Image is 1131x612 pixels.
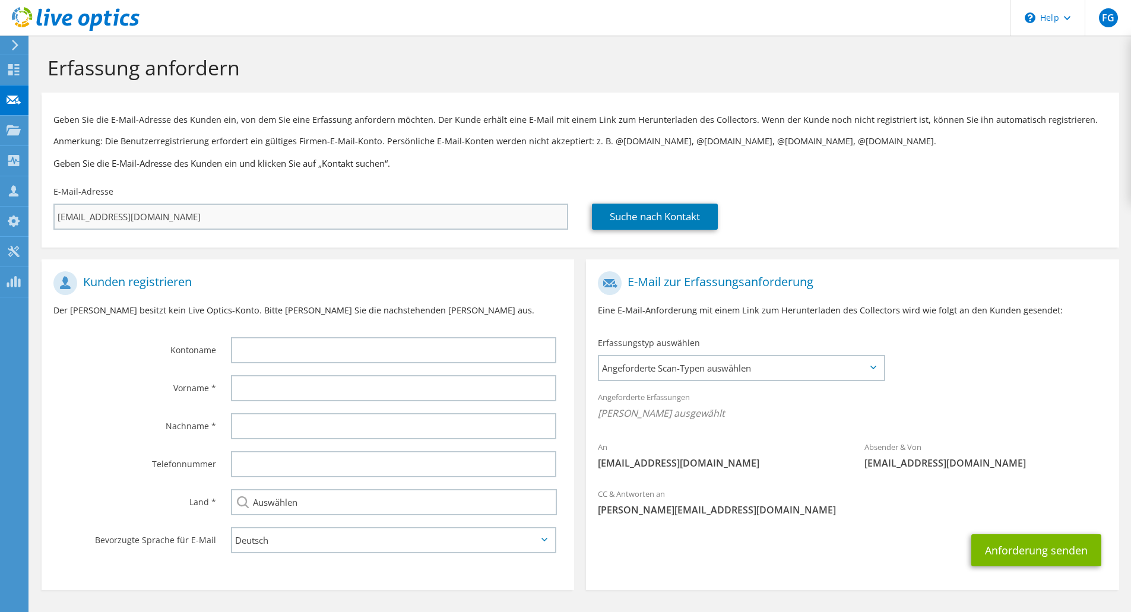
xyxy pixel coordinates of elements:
[592,204,718,230] a: Suche nach Kontakt
[598,337,700,349] label: Erfassungstyp auswählen
[53,413,216,432] label: Nachname *
[53,527,216,546] label: Bevorzugte Sprache für E-Mail
[598,271,1101,295] h1: E-Mail zur Erfassungsanforderung
[53,157,1107,170] h3: Geben Sie die E-Mail-Adresse des Kunden ein und klicken Sie auf „Kontakt suchen“.
[598,503,1107,516] span: [PERSON_NAME][EMAIL_ADDRESS][DOMAIN_NAME]
[598,304,1107,317] p: Eine E-Mail-Anforderung mit einem Link zum Herunterladen des Collectors wird wie folgt an den Kun...
[53,271,556,295] h1: Kunden registrieren
[598,407,1107,420] span: [PERSON_NAME] ausgewählt
[1099,8,1118,27] span: FG
[864,456,1107,470] span: [EMAIL_ADDRESS][DOMAIN_NAME]
[598,456,841,470] span: [EMAIL_ADDRESS][DOMAIN_NAME]
[971,534,1101,566] button: Anforderung senden
[586,481,1119,522] div: CC & Antworten an
[53,337,216,356] label: Kontoname
[53,451,216,470] label: Telefonnummer
[53,113,1107,126] p: Geben Sie die E-Mail-Adresse des Kunden ein, von dem Sie eine Erfassung anfordern möchten. Der Ku...
[53,489,216,508] label: Land *
[586,385,1119,429] div: Angeforderte Erfassungen
[53,135,1107,148] p: Anmerkung: Die Benutzerregistrierung erfordert ein gültiges Firmen-E-Mail-Konto. Persönliche E-Ma...
[47,55,1107,80] h1: Erfassung anfordern
[599,356,883,380] span: Angeforderte Scan-Typen auswählen
[53,304,562,317] p: Der [PERSON_NAME] besitzt kein Live Optics-Konto. Bitte [PERSON_NAME] Sie die nachstehenden [PERS...
[853,435,1119,475] div: Absender & Von
[53,186,113,198] label: E-Mail-Adresse
[53,375,216,394] label: Vorname *
[586,435,853,475] div: An
[1025,12,1035,23] svg: \n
